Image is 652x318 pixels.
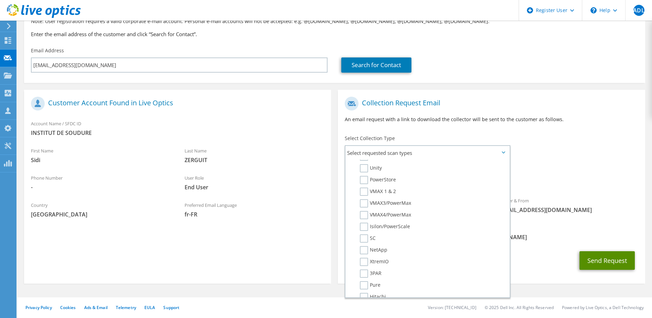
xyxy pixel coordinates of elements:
span: Select requested scan types [345,146,509,160]
label: VMAX3/PowerMax [360,199,411,208]
span: - [31,183,171,191]
p: An email request with a link to download the collector will be sent to the customer as follows. [345,116,638,123]
svg: \n [590,7,597,13]
a: Telemetry [116,305,136,310]
span: ZERGUIT [185,156,324,164]
div: CC & Reply To [338,221,645,244]
p: Note: User registration requires a valid corporate e-mail account. Personal e-mail accounts will ... [31,18,638,25]
div: Phone Number [24,171,178,194]
label: VMAX 1 & 2 [360,188,396,196]
div: Account Name / SFDC ID [24,116,331,140]
a: EULA [144,305,155,310]
li: Powered by Live Optics, a Dell Technology [562,305,644,310]
a: Ads & Email [84,305,108,310]
label: 3PAR [360,269,382,278]
span: fr-FR [185,211,324,218]
h1: Customer Account Found in Live Optics [31,97,321,110]
label: SC [360,234,376,243]
span: [EMAIL_ADDRESS][DOMAIN_NAME] [498,206,638,214]
div: Sender & From [491,193,645,217]
div: Requested Collections [338,162,645,190]
span: [GEOGRAPHIC_DATA] [31,211,171,218]
h3: Enter the email address of the customer and click “Search for Contact”. [31,30,638,38]
label: NetApp [360,246,387,254]
label: Email Address [31,47,64,54]
a: Search for Contact [341,57,411,73]
a: Support [163,305,179,310]
div: Country [24,198,178,222]
label: Pure [360,281,380,289]
label: Isilon/PowerScale [360,223,410,231]
span: INSTITUT DE SOUDURE [31,129,324,137]
span: End User [185,183,324,191]
a: Cookies [60,305,76,310]
label: XtremIO [360,258,389,266]
label: Select Collection Type [345,135,395,142]
span: MADLM [633,5,644,16]
div: Last Name [178,144,331,167]
div: To [338,193,491,217]
div: User Role [178,171,331,194]
button: Send Request [579,251,635,270]
li: Version: [TECHNICAL_ID] [428,305,476,310]
label: VMAX4/PowerMax [360,211,411,219]
label: Unity [360,164,382,172]
li: © 2025 Dell Inc. All Rights Reserved [485,305,554,310]
h1: Collection Request Email [345,97,634,110]
div: First Name [24,144,178,167]
div: Preferred Email Language [178,198,331,222]
a: Privacy Policy [25,305,52,310]
label: PowerStore [360,176,396,184]
span: Sidi [31,156,171,164]
label: Hitachi [360,293,386,301]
